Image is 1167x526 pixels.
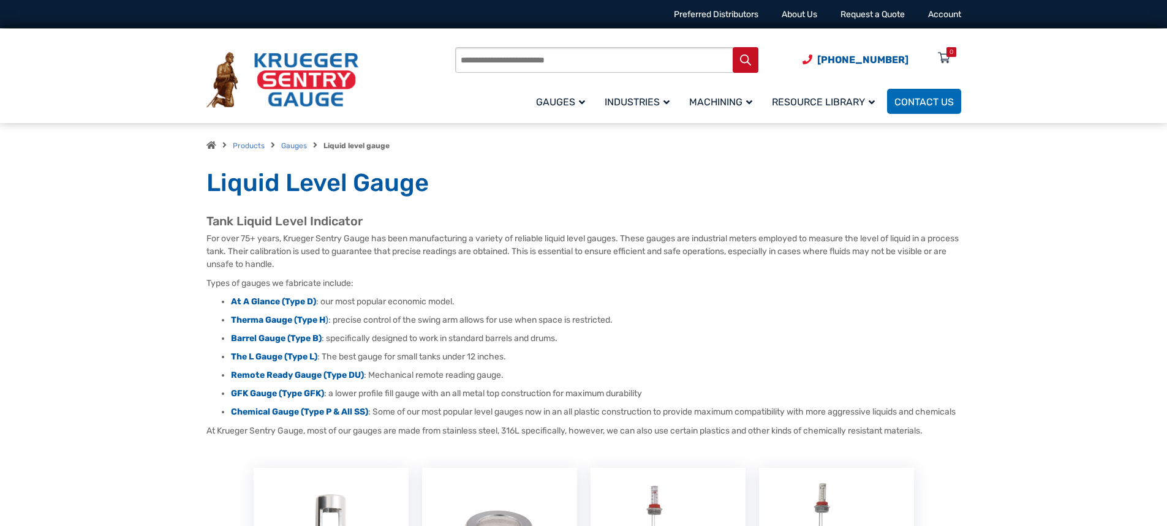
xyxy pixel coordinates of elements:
[894,96,954,108] span: Contact Us
[231,315,325,325] strong: Therma Gauge (Type H
[233,141,265,150] a: Products
[231,296,961,308] li: : our most popular economic model.
[231,351,317,362] a: The L Gauge (Type L)
[231,333,322,344] a: Barrel Gauge (Type B)
[950,47,953,57] div: 0
[206,214,961,229] h2: Tank Liquid Level Indicator
[772,96,875,108] span: Resource Library
[674,9,758,20] a: Preferred Distributors
[231,315,328,325] a: Therma Gauge (Type H)
[887,89,961,114] a: Contact Us
[323,141,390,150] strong: Liquid level gauge
[231,388,324,399] a: GFK Gauge (Type GFK)
[803,52,908,67] a: Phone Number (920) 434-8860
[231,406,961,418] li: : Some of our most popular level gauges now in an all plastic construction to provide maximum com...
[765,87,887,116] a: Resource Library
[281,141,307,150] a: Gauges
[206,232,961,271] p: For over 75+ years, Krueger Sentry Gauge has been manufacturing a variety of reliable liquid leve...
[817,54,908,66] span: [PHONE_NUMBER]
[840,9,905,20] a: Request a Quote
[231,333,961,345] li: : specifically designed to work in standard barrels and drums.
[782,9,817,20] a: About Us
[206,277,961,290] p: Types of gauges we fabricate include:
[231,351,961,363] li: : The best gauge for small tanks under 12 inches.
[231,407,368,417] a: Chemical Gauge (Type P & All SS)
[231,314,961,326] li: : precise control of the swing arm allows for use when space is restricted.
[597,87,682,116] a: Industries
[536,96,585,108] span: Gauges
[231,388,961,400] li: : a lower profile fill gauge with an all metal top construction for maximum durability
[231,296,316,307] a: At A Glance (Type D)
[206,52,358,108] img: Krueger Sentry Gauge
[928,9,961,20] a: Account
[529,87,597,116] a: Gauges
[206,168,961,198] h1: Liquid Level Gauge
[682,87,765,116] a: Machining
[689,96,752,108] span: Machining
[206,424,961,437] p: At Krueger Sentry Gauge, most of our gauges are made from stainless steel, 316L specifically, how...
[605,96,670,108] span: Industries
[231,369,961,381] li: : Mechanical remote reading gauge.
[231,370,364,380] a: Remote Ready Gauge (Type DU)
